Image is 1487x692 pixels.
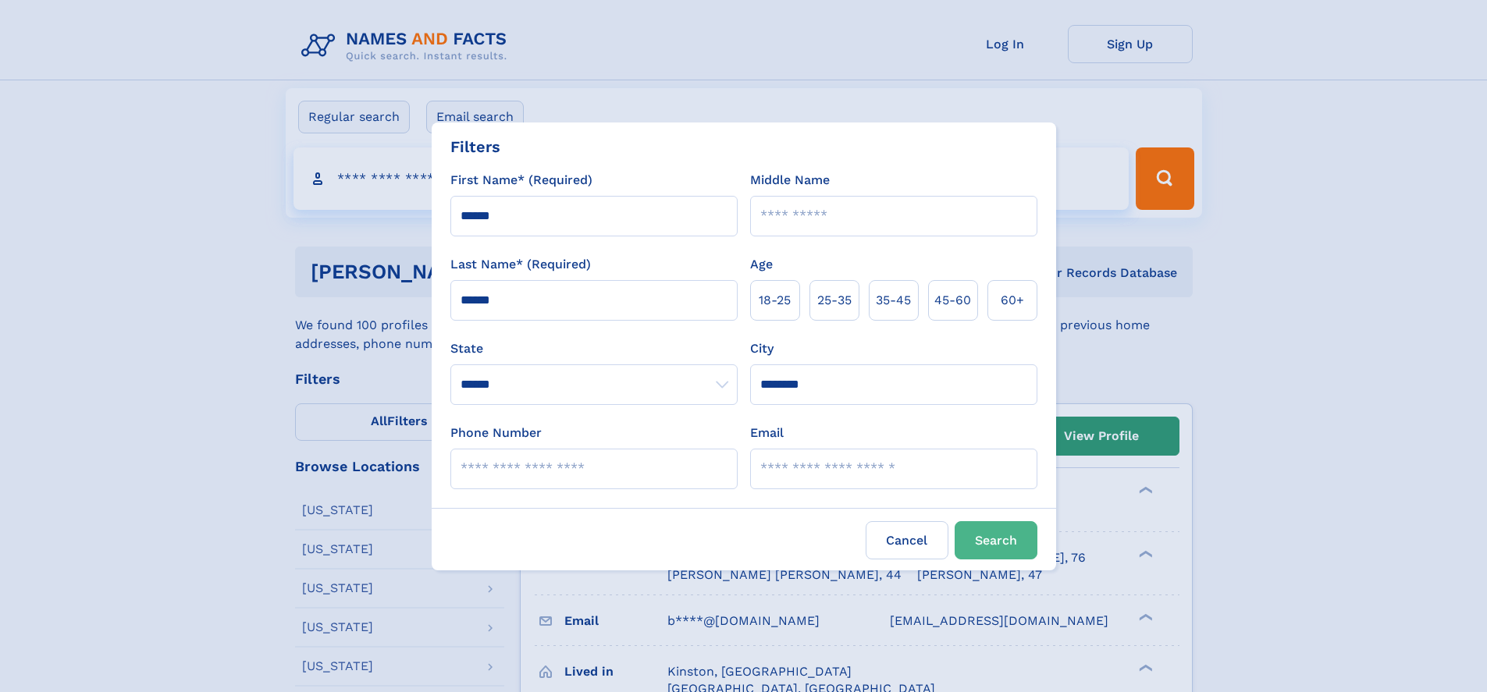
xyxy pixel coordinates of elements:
span: 18‑25 [759,291,791,310]
label: Email [750,424,784,442]
label: State [450,339,738,358]
label: Cancel [866,521,948,559]
label: First Name* (Required) [450,171,592,190]
div: Filters [450,135,500,158]
span: 35‑45 [876,291,911,310]
label: Age [750,255,773,274]
label: Middle Name [750,171,830,190]
span: 60+ [1001,291,1024,310]
label: City [750,339,774,358]
span: 25‑35 [817,291,852,310]
span: 45‑60 [934,291,971,310]
label: Phone Number [450,424,542,442]
button: Search [955,521,1037,559]
label: Last Name* (Required) [450,255,591,274]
